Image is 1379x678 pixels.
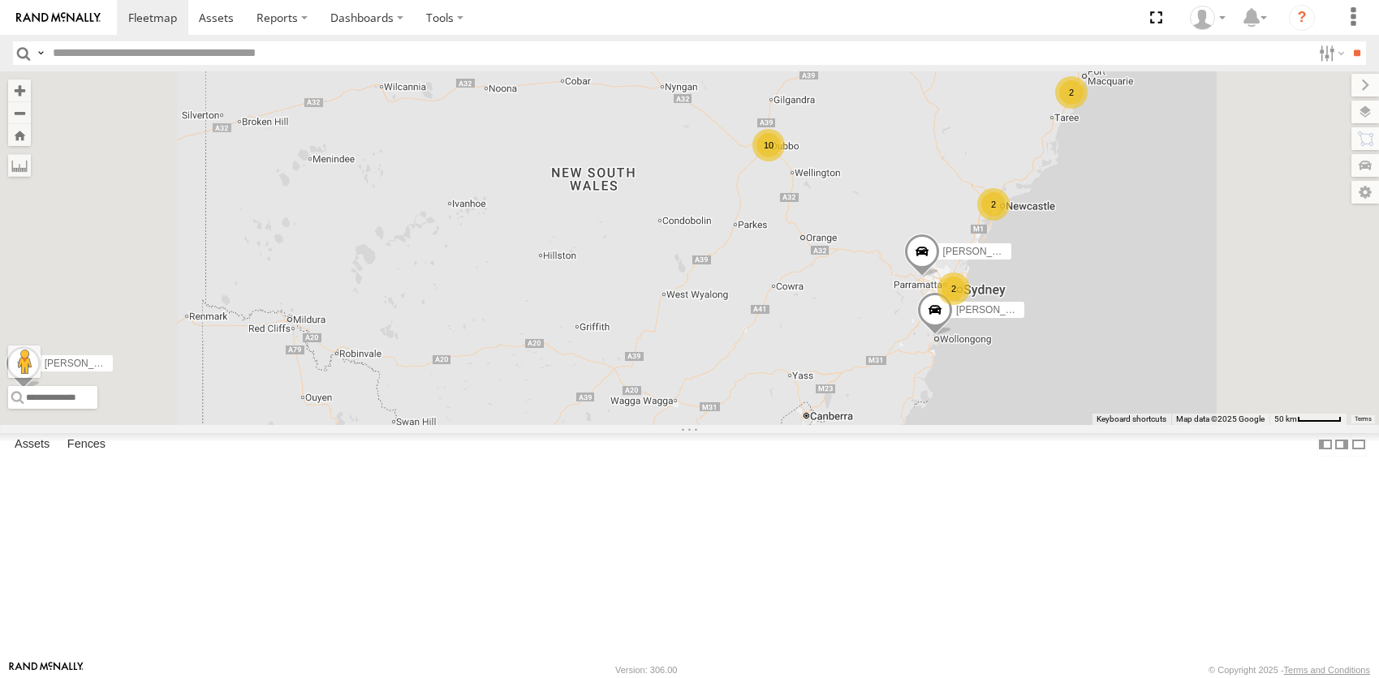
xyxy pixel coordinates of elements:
[16,12,101,24] img: rand-logo.svg
[1097,414,1166,425] button: Keyboard shortcuts
[1269,414,1347,425] button: Map scale: 50 km per 51 pixels
[8,345,41,378] button: Drag Pegman onto the map to open Street View
[1334,433,1350,457] label: Dock Summary Table to the Right
[1312,41,1347,65] label: Search Filter Options
[752,129,785,161] div: 10
[937,272,970,305] div: 2
[956,304,1036,315] span: [PERSON_NAME]
[34,41,47,65] label: Search Query
[8,79,31,101] button: Zoom in
[1184,6,1231,30] div: Tim Allan
[977,188,1010,221] div: 2
[1209,665,1370,675] div: © Copyright 2025 -
[942,246,1023,257] span: [PERSON_NAME]
[615,665,677,675] div: Version: 306.00
[1351,433,1367,457] label: Hide Summary Table
[44,358,171,369] span: [PERSON_NAME] - NEW ute
[8,124,31,146] button: Zoom Home
[1176,414,1265,423] span: Map data ©2025 Google
[8,154,31,177] label: Measure
[1284,665,1370,675] a: Terms and Conditions
[59,434,114,457] label: Fences
[1289,5,1315,31] i: ?
[1274,414,1297,423] span: 50 km
[1055,76,1088,109] div: 2
[1351,181,1379,204] label: Map Settings
[8,101,31,124] button: Zoom out
[6,434,58,457] label: Assets
[1355,415,1372,422] a: Terms (opens in new tab)
[1317,433,1334,457] label: Dock Summary Table to the Left
[9,662,84,678] a: Visit our Website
